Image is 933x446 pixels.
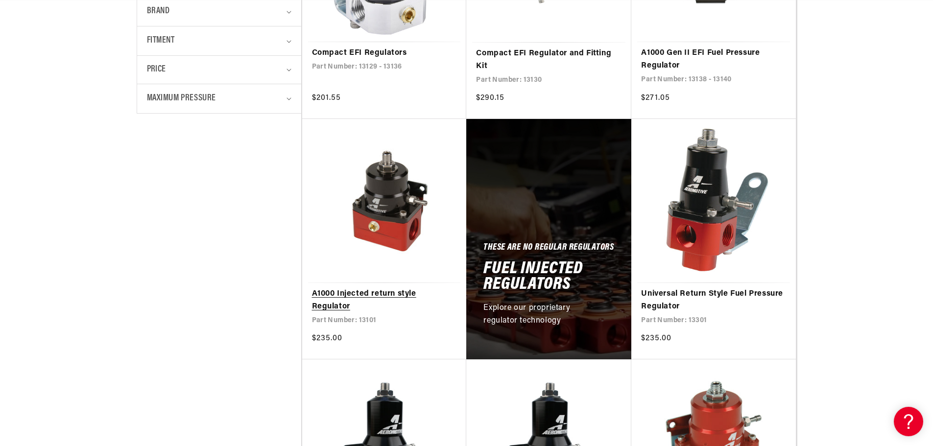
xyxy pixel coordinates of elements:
[147,84,291,113] summary: Maximum Pressure (0 selected)
[483,261,614,292] h2: Fuel Injected Regulators
[147,4,170,19] span: Brand
[312,288,457,313] a: A1000 Injected return style Regulator
[147,56,291,84] summary: Price
[147,92,216,106] span: Maximum Pressure
[483,302,603,327] p: Explore our proprietary regulator technology
[476,47,622,72] a: Compact EFI Regulator and Fitting Kit
[483,244,614,252] h5: These Are No Regular Regulators
[147,63,166,76] span: Price
[147,26,291,55] summary: Fitment (0 selected)
[641,288,786,313] a: Universal Return Style Fuel Pressure Regulator
[641,47,786,72] a: A1000 Gen II EFI Fuel Pressure Regulator
[147,34,175,48] span: Fitment
[312,47,457,60] a: Compact EFI Regulators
